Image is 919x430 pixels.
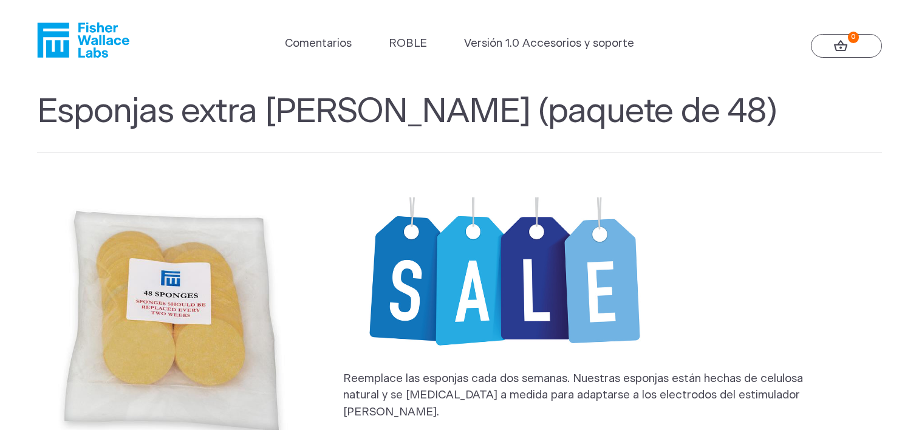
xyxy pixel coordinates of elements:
strong: 0 [848,32,859,43]
a: Comentarios [285,35,352,52]
a: 0 [811,34,883,58]
p: Reemplace las esponjas cada dos semanas. Nuestras esponjas están hechas de celulosa natural y se ... [343,370,839,421]
a: Versión 1.0 Accesorios y soporte [464,35,634,52]
a: ROBLE [389,35,427,52]
h1: Esponjas extra [PERSON_NAME] (paquete de 48) [37,92,883,152]
a: Fisher Wallace [37,22,129,58]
